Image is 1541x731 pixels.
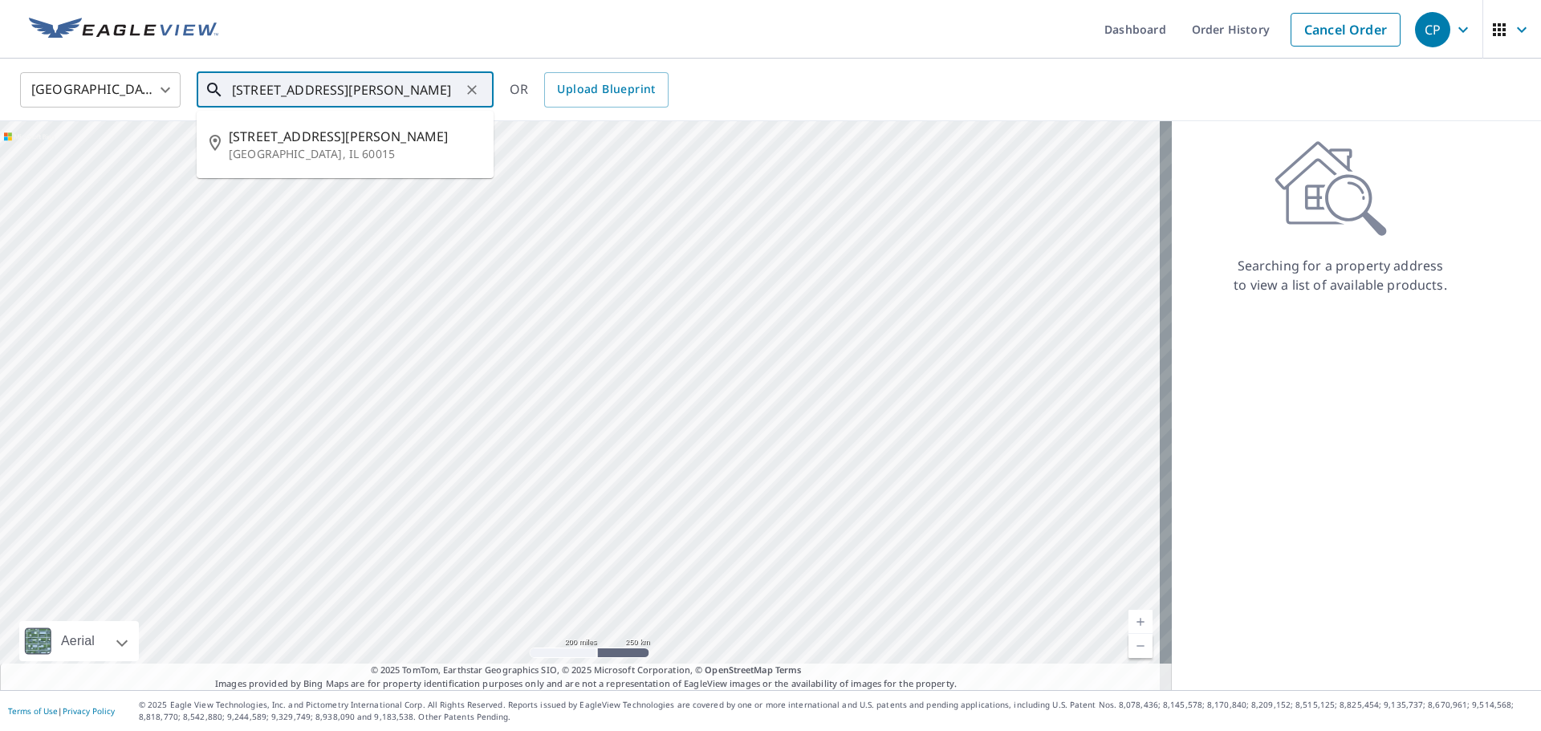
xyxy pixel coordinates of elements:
[1128,610,1153,634] a: Current Level 5, Zoom In
[229,127,481,146] span: [STREET_ADDRESS][PERSON_NAME]
[63,705,115,717] a: Privacy Policy
[557,79,655,99] span: Upload Blueprint
[1233,256,1448,294] p: Searching for a property address to view a list of available products.
[8,705,58,717] a: Terms of Use
[19,621,139,661] div: Aerial
[29,18,218,42] img: EV Logo
[20,67,181,112] div: [GEOGRAPHIC_DATA]
[775,664,802,676] a: Terms
[56,621,100,661] div: Aerial
[8,706,115,716] p: |
[1128,634,1153,658] a: Current Level 5, Zoom Out
[705,664,772,676] a: OpenStreetMap
[461,79,483,101] button: Clear
[232,67,461,112] input: Search by address or latitude-longitude
[1415,12,1450,47] div: CP
[229,146,481,162] p: [GEOGRAPHIC_DATA], IL 60015
[544,72,668,108] a: Upload Blueprint
[510,72,669,108] div: OR
[1291,13,1401,47] a: Cancel Order
[371,664,802,677] span: © 2025 TomTom, Earthstar Geographics SIO, © 2025 Microsoft Corporation, ©
[139,699,1533,723] p: © 2025 Eagle View Technologies, Inc. and Pictometry International Corp. All Rights Reserved. Repo...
